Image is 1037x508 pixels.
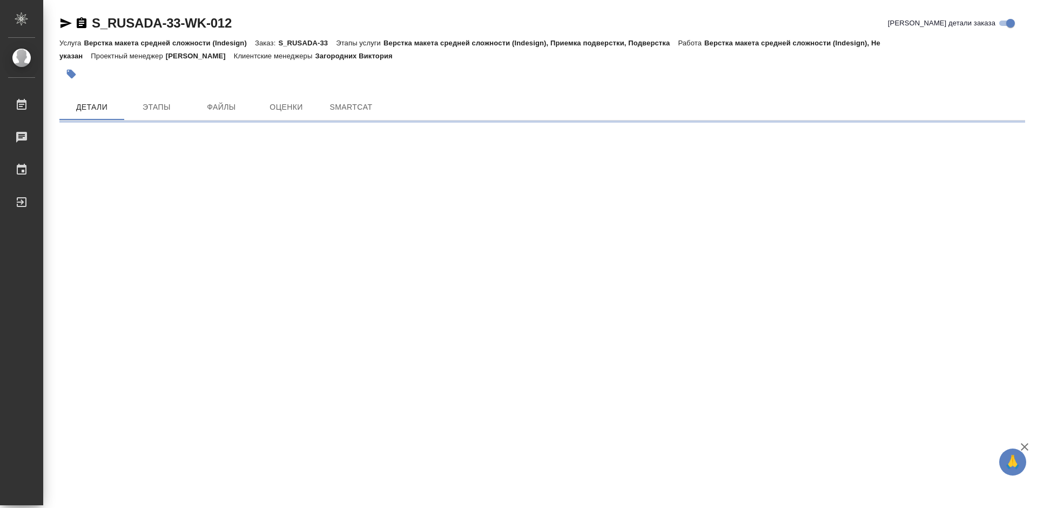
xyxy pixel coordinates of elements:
p: Проектный менеджер [91,52,165,60]
p: Загородних Виктория [315,52,400,60]
p: Услуга [59,39,84,47]
span: SmartCat [325,101,377,114]
span: Детали [66,101,118,114]
p: Верстка макета средней сложности (Indesign) [84,39,255,47]
button: Скопировать ссылку [75,17,88,30]
button: Добавить тэг [59,62,83,86]
span: Этапы [131,101,183,114]
p: Заказ: [255,39,278,47]
button: Скопировать ссылку для ЯМессенджера [59,17,72,30]
a: S_RUSADA-33-WK-012 [92,16,232,30]
p: [PERSON_NAME] [166,52,234,60]
span: [PERSON_NAME] детали заказа [888,18,995,29]
span: Оценки [260,101,312,114]
p: Верстка макета средней сложности (Indesign), Приемка подверстки, Подверстка [383,39,678,47]
span: Файлы [196,101,247,114]
p: Этапы услуги [336,39,383,47]
p: S_RUSADA-33 [278,39,336,47]
p: Клиентские менеджеры [234,52,315,60]
p: Работа [678,39,704,47]
button: 🙏 [999,449,1026,476]
span: 🙏 [1004,451,1022,473]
